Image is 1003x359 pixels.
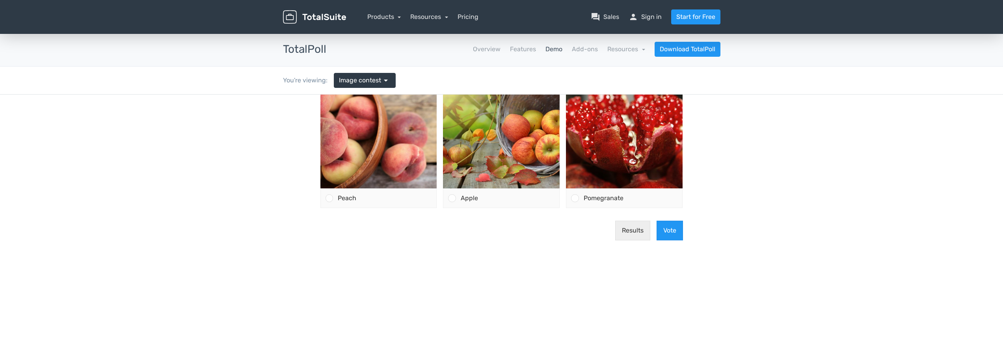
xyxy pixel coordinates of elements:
[367,13,401,20] a: Products
[334,73,396,88] a: Image contest arrow_drop_down
[410,13,448,20] a: Resources
[629,12,638,22] span: person
[381,76,391,85] span: arrow_drop_down
[510,45,536,54] a: Features
[615,126,650,146] button: Results
[283,10,346,24] img: TotalSuite for WordPress
[607,45,645,53] a: Resources
[461,100,478,107] span: Apple
[591,12,600,22] span: question_answer
[655,42,720,57] a: Download TotalPoll
[473,45,501,54] a: Overview
[671,9,720,24] a: Start for Free
[339,76,381,85] span: Image contest
[283,43,326,56] h3: TotalPoll
[283,76,334,85] div: You're viewing:
[657,126,683,146] button: Vote
[572,45,598,54] a: Add-ons
[591,12,619,22] a: question_answerSales
[629,12,662,22] a: personSign in
[584,100,623,107] span: Pomegranate
[545,45,562,54] a: Demo
[458,12,478,22] a: Pricing
[338,100,356,107] span: Peach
